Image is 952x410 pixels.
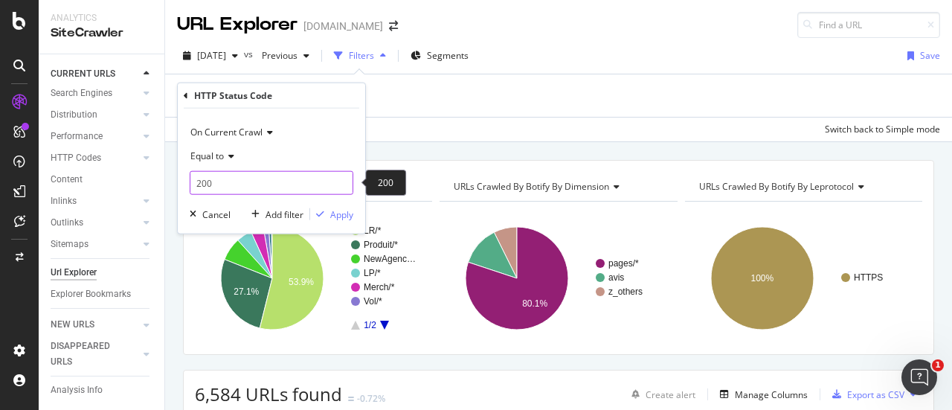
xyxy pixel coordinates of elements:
[190,126,263,138] span: On Current Crawl
[51,237,89,252] div: Sitemaps
[51,317,139,333] a: NEW URLS
[177,44,244,68] button: [DATE]
[194,89,272,102] div: HTTP Status Code
[202,208,231,220] div: Cancel
[854,272,883,283] text: HTTPS
[51,193,77,209] div: Inlinks
[51,25,152,42] div: SiteCrawler
[51,129,139,144] a: Performance
[364,320,376,330] text: 1/2
[195,382,342,406] span: 6,584 URLs found
[51,382,103,398] div: Analysis Info
[256,44,315,68] button: Previous
[51,86,139,101] a: Search Engines
[51,237,139,252] a: Sitemaps
[177,12,297,37] div: URL Explorer
[932,359,944,371] span: 1
[51,129,103,144] div: Performance
[750,273,773,284] text: 100%
[197,49,226,62] span: 2025 Sep. 29th
[454,180,609,193] span: URLs Crawled By Botify By dimension
[451,175,663,199] h4: URLs Crawled By Botify By dimension
[266,208,303,220] div: Add filter
[51,286,131,302] div: Explorer Bookmarks
[51,12,152,25] div: Analytics
[364,240,398,250] text: Produit/*
[51,86,112,101] div: Search Engines
[349,49,374,62] div: Filters
[51,66,115,82] div: CURRENT URLS
[51,193,139,209] a: Inlinks
[51,150,139,166] a: HTTP Codes
[357,392,385,405] div: -0.72%
[735,388,808,401] div: Manage Columns
[714,385,808,403] button: Manage Columns
[328,44,392,68] button: Filters
[427,49,469,62] span: Segments
[51,107,97,123] div: Distribution
[847,388,904,401] div: Export as CSV
[608,272,624,283] text: avis
[826,382,904,406] button: Export as CSV
[625,382,695,406] button: Create alert
[184,207,231,222] button: Cancel
[365,170,406,196] div: 200
[51,150,101,166] div: HTTP Codes
[364,254,416,264] text: NewAgenc…
[699,180,854,193] span: URLs Crawled By Botify By leprotocol
[289,277,314,287] text: 53.9%
[330,208,353,220] div: Apply
[51,172,83,188] div: Content
[364,296,382,307] text: Vol/*
[405,44,475,68] button: Segments
[310,207,353,222] button: Apply
[901,359,937,395] iframe: Intercom live chat
[389,21,398,31] div: arrow-right-arrow-left
[364,282,395,292] text: Merch/*
[522,298,547,309] text: 80.1%
[51,286,154,302] a: Explorer Bookmarks
[348,397,354,401] img: Equal
[685,214,919,343] svg: A chart.
[51,265,154,281] a: Url Explorer
[51,265,97,281] div: Url Explorer
[920,49,940,62] div: Save
[195,214,428,343] svg: A chart.
[190,150,224,162] span: Equal to
[51,339,126,370] div: DISAPPEARED URLS
[256,49,297,62] span: Previous
[608,258,639,269] text: pages/*
[51,215,139,231] a: Outlinks
[696,175,909,199] h4: URLs Crawled By Botify By leprotocol
[819,118,940,141] button: Switch back to Simple mode
[608,286,643,297] text: z_others
[51,66,139,82] a: CURRENT URLS
[51,382,154,398] a: Analysis Info
[51,172,154,188] a: Content
[646,388,695,401] div: Create alert
[245,207,303,222] button: Add filter
[234,286,259,297] text: 27.1%
[797,12,940,38] input: Find a URL
[51,339,139,370] a: DISAPPEARED URLS
[825,123,940,135] div: Switch back to Simple mode
[440,214,673,343] svg: A chart.
[244,48,256,60] span: vs
[51,317,94,333] div: NEW URLS
[901,44,940,68] button: Save
[51,107,139,123] a: Distribution
[51,215,83,231] div: Outlinks
[303,19,383,33] div: [DOMAIN_NAME]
